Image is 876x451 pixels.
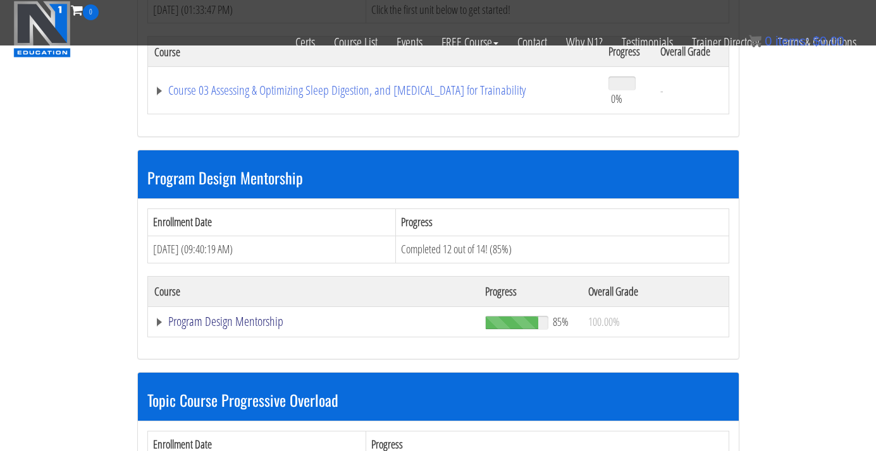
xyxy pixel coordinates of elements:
[749,35,762,47] img: icon11.png
[612,20,682,64] a: Testimonials
[147,276,479,306] th: Course
[768,20,866,64] a: Terms & Conditions
[387,20,432,64] a: Events
[147,209,395,236] th: Enrollment Date
[147,236,395,263] td: [DATE] (09:40:19 AM)
[775,34,809,48] span: items:
[553,315,569,328] span: 85%
[395,209,729,236] th: Progress
[682,20,768,64] a: Trainer Directory
[508,20,557,64] a: Contact
[324,20,387,64] a: Course List
[813,34,844,48] bdi: 0.00
[147,392,729,408] h3: Topic Course Progressive Overload
[83,4,99,20] span: 0
[749,34,844,48] a: 0 items: $0.00
[654,67,729,114] td: -
[154,84,596,97] a: Course 03 Assessing & Optimizing Sleep Digestion, and [MEDICAL_DATA] for Trainability
[765,34,772,48] span: 0
[582,306,729,337] td: 100.00%
[611,92,622,105] span: 0%
[71,1,99,18] a: 0
[557,20,612,64] a: Why N1?
[479,276,582,306] th: Progress
[286,20,324,64] a: Certs
[432,20,508,64] a: FREE Course
[13,1,71,57] img: n1-education
[582,276,729,306] th: Overall Grade
[813,34,820,48] span: $
[147,169,729,186] h3: Program Design Mentorship
[154,315,472,328] a: Program Design Mentorship
[395,236,729,263] td: Completed 12 out of 14! (85%)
